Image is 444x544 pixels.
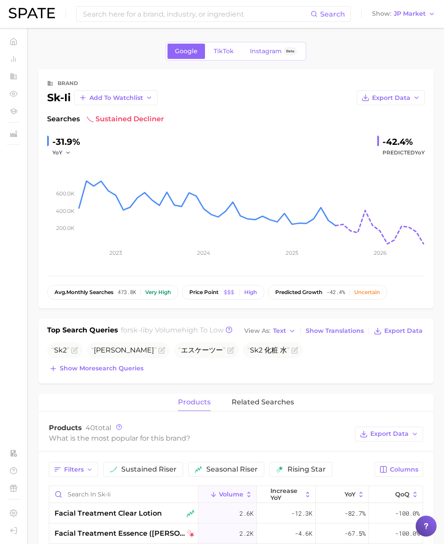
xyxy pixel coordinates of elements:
[383,147,425,158] span: Predicted
[327,289,345,295] span: -42.4%
[395,491,410,498] span: QoQ
[85,424,95,432] span: 40
[55,508,162,519] span: facial treatment clear lotion
[178,398,211,406] span: products
[47,363,146,375] button: Show moresearch queries
[7,524,20,537] a: Log out. Currently logged in with e-mail yumi.toki@spate.nyc.
[49,462,98,477] button: Filters
[383,135,425,149] div: -42.4%
[110,466,117,473] img: sustained riser
[49,486,198,503] input: Search in sk-ii
[49,432,351,444] div: What is the most popular for this brand?
[384,327,423,335] span: Export Data
[47,114,80,124] span: Searches
[49,523,423,544] button: facial treatment essence ([PERSON_NAME] essence)falling star2.2k-4.6k-67.5%-100.0%
[52,135,80,149] div: -31.9%
[52,147,71,158] button: YoY
[345,528,365,539] span: -67.5%
[219,491,243,498] span: Volume
[244,289,257,295] div: High
[198,486,257,503] button: Volume
[239,508,253,519] span: 2.6k
[47,325,118,337] h1: Top Search Queries
[250,48,282,55] span: Instagram
[121,325,224,337] h2: for by Volume
[304,325,366,337] button: Show Translations
[56,225,75,231] tspan: 200.0k
[295,528,312,539] span: -4.6k
[394,11,426,16] span: JP Market
[118,289,136,295] span: 473.8k
[242,325,298,337] button: View AsText
[9,8,55,18] img: SPATE
[395,528,420,539] span: -100.0%
[89,94,143,102] span: Add to Watchlist
[55,289,66,295] abbr: average
[286,48,294,55] span: Beta
[167,44,205,59] a: Google
[58,78,78,89] div: brand
[239,528,253,539] span: 2.2k
[121,466,177,473] span: sustained riser
[49,503,423,523] button: facial treatment clear lotionseasonal riser2.6k-12.3k-82.7%-100.0%
[87,116,94,123] img: sustained decliner
[291,508,312,519] span: -12.3k
[189,289,219,295] span: price point
[345,491,355,498] span: YoY
[195,466,202,473] img: seasonal riser
[64,466,84,473] span: Filters
[60,365,143,372] span: Show more search queries
[273,328,286,333] span: Text
[247,346,290,354] span: Sk2 化粧 水
[56,207,75,214] tspan: 400.0k
[357,90,425,105] button: Export Data
[49,523,198,544] div: facial treatment essence (pitera essence)
[109,250,122,256] tspan: 2023
[291,347,298,354] button: Flag as miscategorized or irrelevant
[257,486,315,503] button: increase YoY
[270,487,302,501] span: increase YoY
[370,8,437,20] button: ShowJP Market
[369,486,423,503] button: QoQ
[49,424,82,432] span: Products
[242,44,304,59] a: InstagramBeta
[187,530,195,537] img: falling star
[91,346,157,354] span: [PERSON_NAME]
[178,346,225,354] span: エスケーツー
[56,190,75,197] tspan: 600.0k
[55,528,185,539] span: facial treatment essence ([PERSON_NAME] essence)
[74,90,157,105] button: Add to Watchlist
[316,486,369,503] button: YoY
[214,48,234,55] span: TikTok
[85,424,111,432] span: total
[82,7,311,21] input: Search here for a brand, industry, or ingredient
[275,289,322,295] span: predicted growth
[87,114,164,124] span: sustained decliner
[345,508,365,519] span: -82.7%
[395,508,420,519] span: -100.0%
[370,430,409,438] span: Export Data
[47,92,71,103] div: sk-ii
[55,289,113,295] span: monthly searches
[375,462,423,477] button: Columns
[51,346,69,354] span: Sk2
[182,285,264,300] button: price pointHigh
[276,466,283,473] img: rising star
[354,289,380,295] div: Uncertain
[415,149,425,156] span: YoY
[287,466,326,473] span: rising star
[187,510,195,517] img: seasonal riser
[47,285,178,300] button: avg.monthly searches473.8kVery high
[268,285,387,300] button: predicted growth-42.4%Uncertain
[320,10,345,18] span: Search
[145,289,171,295] div: Very high
[355,427,423,441] button: Export Data
[130,326,144,334] span: sk-ii
[372,94,410,102] span: Export Data
[158,347,165,354] button: Flag as miscategorized or irrelevant
[175,48,198,55] span: Google
[227,347,234,354] button: Flag as miscategorized or irrelevant
[390,466,418,473] span: Columns
[244,328,270,333] span: View As
[206,466,258,473] span: seasonal riser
